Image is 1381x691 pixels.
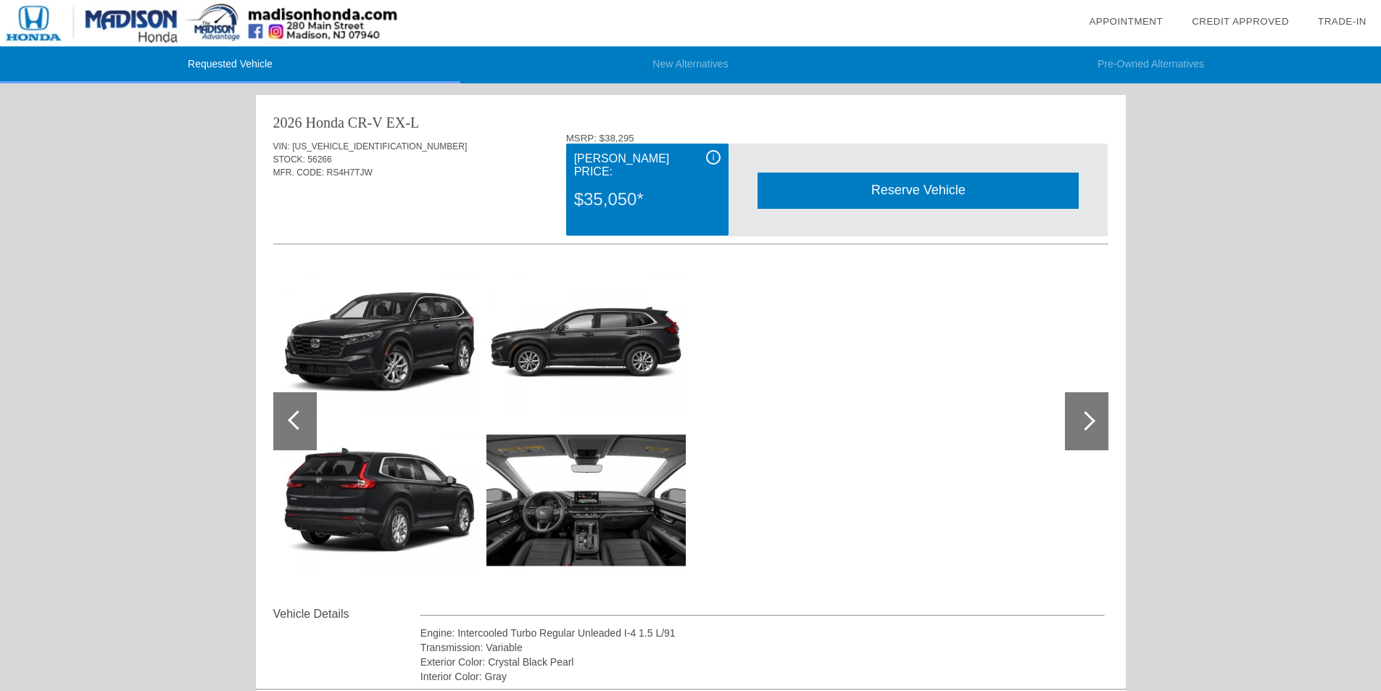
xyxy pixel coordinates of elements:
[386,112,420,133] div: EX-L
[420,655,1106,669] div: Exterior Color: Crystal Black Pearl
[486,268,686,417] img: image.aspx
[420,640,1106,655] div: Transmission: Variable
[273,112,383,133] div: 2026 Honda CR-V
[460,46,921,83] li: New Alternatives
[574,181,721,218] div: $35,050*
[566,133,1108,144] div: MSRP: $38,295
[1089,16,1163,27] a: Appointment
[273,167,325,178] span: MFR. CODE:
[1192,16,1289,27] a: Credit Approved
[280,426,479,575] img: image.aspx
[420,626,1106,640] div: Engine: Intercooled Turbo Regular Unleaded I-4 1.5 L/91
[273,154,305,165] span: STOCK:
[273,201,1108,224] div: Quoted on [DATE] 11:22:57 PM
[280,268,479,417] img: image.aspx
[1318,16,1367,27] a: Trade-In
[758,173,1079,208] div: Reserve Vehicle
[921,46,1381,83] li: Pre-Owned Alternatives
[273,605,420,623] div: Vehicle Details
[307,154,331,165] span: 56266
[486,426,686,575] img: image.aspx
[713,152,715,162] span: i
[574,150,721,181] div: [PERSON_NAME] Price:
[327,167,373,178] span: RS4H7TJW
[273,141,290,152] span: VIN:
[1094,394,1381,691] iframe: Chat Assistance
[292,141,467,152] span: [US_VEHICLE_IDENTIFICATION_NUMBER]
[420,669,1106,684] div: Interior Color: Gray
